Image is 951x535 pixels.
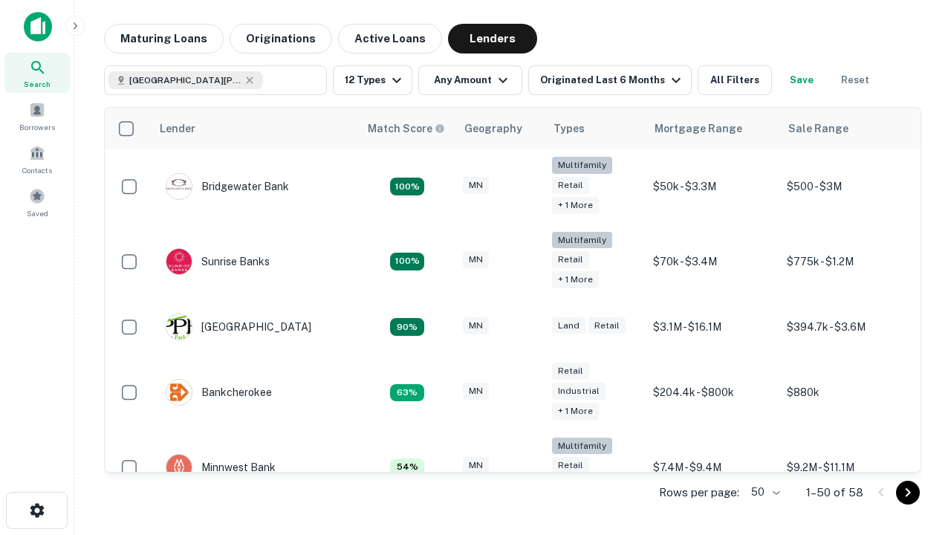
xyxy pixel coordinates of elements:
[646,108,779,149] th: Mortgage Range
[896,481,920,505] button: Go to next page
[464,120,522,137] div: Geography
[463,251,489,268] div: MN
[166,380,192,405] img: picture
[806,484,863,502] p: 1–50 of 58
[778,65,825,95] button: Save your search to get updates of matches that match your search criteria.
[552,271,599,288] div: + 1 more
[390,384,424,402] div: Matching Properties: 7, hasApolloMatch: undefined
[104,24,224,53] button: Maturing Loans
[463,317,489,334] div: MN
[554,120,585,137] div: Types
[338,24,442,53] button: Active Loans
[552,157,612,174] div: Multifamily
[4,139,70,179] a: Contacts
[745,481,782,503] div: 50
[463,177,489,194] div: MN
[646,299,779,355] td: $3.1M - $16.1M
[779,108,913,149] th: Sale Range
[877,369,951,440] iframe: Chat Widget
[463,457,489,474] div: MN
[368,120,445,137] div: Capitalize uses an advanced AI algorithm to match your search with the best lender. The match sco...
[552,232,612,249] div: Multifamily
[166,173,289,200] div: Bridgewater Bank
[333,65,412,95] button: 12 Types
[166,454,276,481] div: Minnwest Bank
[166,379,272,406] div: Bankcherokee
[588,317,626,334] div: Retail
[779,430,913,505] td: $9.2M - $11.1M
[151,108,359,149] th: Lender
[779,224,913,299] td: $775k - $1.2M
[552,403,599,420] div: + 1 more
[552,251,589,268] div: Retail
[552,457,589,474] div: Retail
[448,24,537,53] button: Lenders
[779,299,913,355] td: $394.7k - $3.6M
[552,197,599,214] div: + 1 more
[390,178,424,195] div: Matching Properties: 20, hasApolloMatch: undefined
[27,207,48,219] span: Saved
[129,74,241,87] span: [GEOGRAPHIC_DATA][PERSON_NAME], [GEOGRAPHIC_DATA], [GEOGRAPHIC_DATA]
[552,438,612,455] div: Multifamily
[552,363,589,380] div: Retail
[24,12,52,42] img: capitalize-icon.png
[166,248,270,275] div: Sunrise Banks
[4,182,70,222] a: Saved
[646,355,779,430] td: $204.4k - $800k
[160,120,195,137] div: Lender
[788,120,848,137] div: Sale Range
[4,53,70,93] a: Search
[359,108,455,149] th: Capitalize uses an advanced AI algorithm to match your search with the best lender. The match sco...
[646,430,779,505] td: $7.4M - $9.4M
[552,177,589,194] div: Retail
[22,164,52,176] span: Contacts
[166,314,192,340] img: picture
[831,65,879,95] button: Reset
[166,249,192,274] img: picture
[540,71,685,89] div: Originated Last 6 Months
[19,121,55,133] span: Borrowers
[655,120,742,137] div: Mortgage Range
[24,78,51,90] span: Search
[646,149,779,224] td: $50k - $3.3M
[166,314,311,340] div: [GEOGRAPHIC_DATA]
[390,458,424,476] div: Matching Properties: 6, hasApolloMatch: undefined
[390,318,424,336] div: Matching Properties: 10, hasApolloMatch: undefined
[368,120,442,137] h6: Match Score
[779,355,913,430] td: $880k
[166,174,192,199] img: picture
[230,24,332,53] button: Originations
[646,224,779,299] td: $70k - $3.4M
[528,65,692,95] button: Originated Last 6 Months
[455,108,545,149] th: Geography
[659,484,739,502] p: Rows per page:
[166,455,192,480] img: picture
[698,65,772,95] button: All Filters
[552,317,585,334] div: Land
[390,253,424,270] div: Matching Properties: 14, hasApolloMatch: undefined
[463,383,489,400] div: MN
[4,96,70,136] a: Borrowers
[418,65,522,95] button: Any Amount
[779,149,913,224] td: $500 - $3M
[552,383,606,400] div: Industrial
[545,108,646,149] th: Types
